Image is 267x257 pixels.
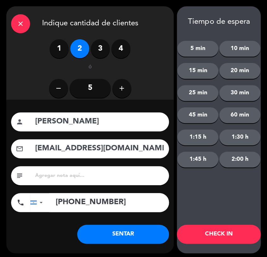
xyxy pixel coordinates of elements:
label: 3 [91,39,110,58]
button: 45 min [177,107,218,123]
label: 1 [50,39,69,58]
i: remove [55,85,62,92]
i: close [17,20,24,28]
button: 60 min [219,107,260,123]
button: remove [49,79,68,98]
button: add [112,79,131,98]
button: 1:45 h [177,152,218,167]
div: ó [80,65,100,71]
div: Argentina: +54 [30,193,45,212]
button: 30 min [219,85,260,101]
label: 4 [111,39,130,58]
i: add [118,85,126,92]
label: 2 [70,39,89,58]
i: phone [17,199,24,206]
i: person [16,118,23,126]
i: email [16,145,23,153]
input: Nombre del cliente [34,115,164,128]
div: Tiempo de espera [177,17,261,27]
button: 1:15 h [177,129,218,145]
button: 5 min [177,41,218,57]
input: Agregar nota aquí... [34,171,164,180]
button: 20 min [219,63,260,79]
button: 2:00 h [219,152,260,167]
button: 1:30 h [219,129,260,145]
i: subject [16,172,23,179]
button: 10 min [219,41,260,57]
button: 15 min [177,63,218,79]
button: SENTAR [77,225,169,244]
div: Indique cantidad de clientes [6,6,174,39]
button: CHECK IN [177,225,261,244]
input: Correo Electrónico [34,142,164,155]
button: 25 min [177,85,218,101]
